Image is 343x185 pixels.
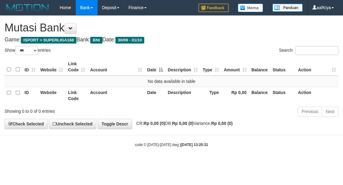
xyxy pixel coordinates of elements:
[145,87,165,104] th: Date
[38,87,65,104] th: Website
[298,106,322,117] a: Previous
[238,4,263,12] img: Button%20Memo.svg
[296,58,338,76] th: Action: activate to sort column ascending
[5,22,338,34] h1: Mutasi Bank
[270,87,295,104] th: Status
[49,119,96,129] a: Uncheck Selected
[279,46,338,55] label: Search:
[249,58,270,76] th: Balance
[145,58,165,76] th: Date: activate to sort column descending
[181,143,208,147] strong: [DATE] 13:25:31
[144,121,165,126] strong: Rp 0,00 (0)
[90,37,102,44] span: BNI
[295,46,338,55] input: Search:
[88,87,145,104] th: Account
[5,76,338,87] td: No data available in table
[249,87,270,104] th: Balance
[5,106,138,114] div: Showing 0 to 0 of 0 entries
[5,37,338,43] h4: Game: Bank: Date:
[165,87,200,104] th: Description
[5,3,51,12] img: MOTION_logo.png
[88,58,145,76] th: Account: activate to sort column ascending
[172,121,194,126] strong: Rp 0,00 (0)
[296,87,338,104] th: Action
[133,121,233,126] span: CR: DB: Variance:
[22,87,38,104] th: ID
[5,119,48,129] a: Check Selected
[135,143,208,147] small: code © [DATE]-[DATE] dwg |
[221,87,249,104] th: Rp 0,00
[270,58,295,76] th: Status
[322,106,338,117] a: Next
[200,58,221,76] th: Type: activate to sort column ascending
[5,46,51,55] label: Show entries
[15,46,38,55] select: Showentries
[165,58,200,76] th: Description: activate to sort column ascending
[221,58,249,76] th: Amount: activate to sort column ascending
[65,58,88,76] th: Link Code: activate to sort column ascending
[21,37,76,44] span: ISPORT > SUPERLIGA168
[272,4,303,12] img: panduan.png
[98,119,132,129] a: Toggle Descr
[22,58,38,76] th: ID: activate to sort column ascending
[198,4,229,12] img: Feedback.jpg
[211,121,233,126] strong: Rp 0,00 (0)
[200,87,221,104] th: Type
[38,58,65,76] th: Website: activate to sort column ascending
[115,37,145,44] span: 30/09 - 01/10
[65,87,88,104] th: Link Code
